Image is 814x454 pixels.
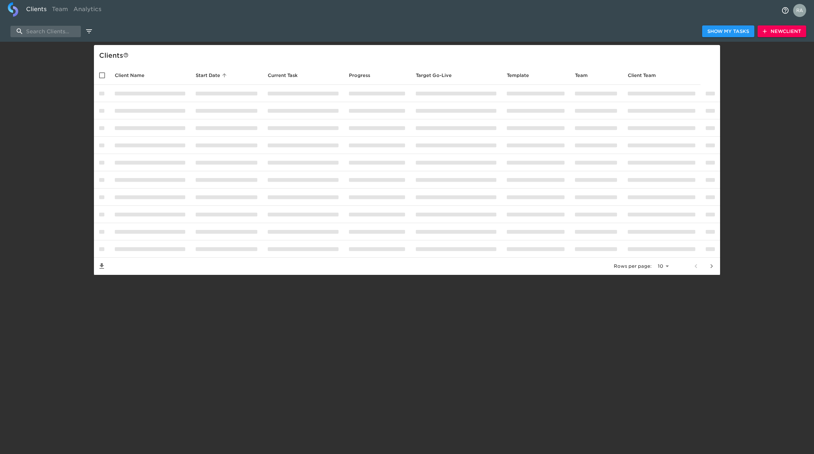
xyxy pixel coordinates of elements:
button: NewClient [758,25,806,38]
a: Team [49,2,71,18]
select: rows per page [654,262,671,271]
span: Current Task [268,71,306,79]
span: Calculated based on the start date and the duration of all Tasks contained in this Hub. [416,71,452,79]
span: Template [507,71,537,79]
input: search [10,26,81,37]
img: logo [8,2,18,17]
svg: This is a list of all of your clients and clients shared with you [123,53,128,58]
span: This is the next Task in this Hub that should be completed [268,71,298,79]
span: New Client [763,27,801,36]
button: next page [704,258,719,274]
a: Clients [23,2,49,18]
span: Progress [349,71,379,79]
table: enhanced table [94,66,720,275]
span: Client Team [628,71,664,79]
p: Rows per page: [614,263,652,269]
button: Show My Tasks [702,25,754,38]
span: Client Name [115,71,153,79]
a: Analytics [71,2,104,18]
span: Start Date [196,71,229,79]
button: notifications [777,3,793,18]
span: Team [575,71,596,79]
button: edit [83,26,95,37]
span: Target Go-Live [416,71,460,79]
div: Client s [99,50,717,61]
span: Show My Tasks [707,27,749,36]
img: Profile [793,4,806,17]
